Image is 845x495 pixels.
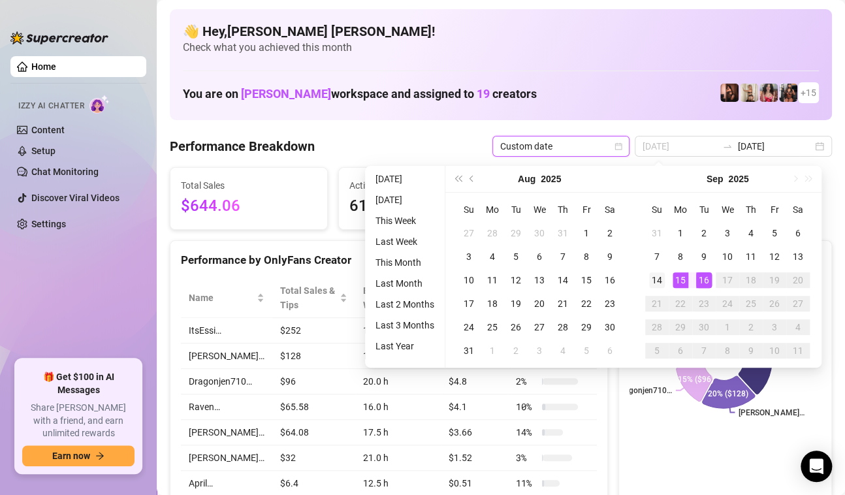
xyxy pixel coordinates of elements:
[370,171,439,187] li: [DATE]
[598,198,622,221] th: Sa
[767,343,782,359] div: 10
[181,343,272,369] td: [PERSON_NAME]…
[779,84,797,102] img: Erica (@ericabanks)
[720,272,735,288] div: 17
[31,193,120,203] a: Discover Viral Videos
[370,234,439,249] li: Last Week
[485,296,500,311] div: 18
[272,343,355,369] td: $128
[441,420,508,445] td: $3.66
[645,245,669,268] td: 2025-09-07
[575,245,598,268] td: 2025-08-08
[763,339,786,362] td: 2025-10-10
[18,100,84,112] span: Izzy AI Chatter
[532,225,547,241] div: 30
[579,249,594,264] div: 8
[649,225,665,241] div: 31
[508,225,524,241] div: 29
[579,296,594,311] div: 22
[508,319,524,335] div: 26
[516,476,537,490] span: 11 %
[370,317,439,333] li: Last 3 Months
[743,296,759,311] div: 25
[786,292,810,315] td: 2025-09-27
[370,213,439,229] li: This Week
[532,296,547,311] div: 20
[801,451,832,482] div: Open Intercom Messenger
[575,268,598,292] td: 2025-08-15
[518,166,535,192] button: Choose a month
[669,198,692,221] th: Mo
[508,343,524,359] div: 2
[720,343,735,359] div: 8
[532,343,547,359] div: 3
[551,292,575,315] td: 2025-08-21
[602,296,618,311] div: 23
[739,339,763,362] td: 2025-10-09
[461,272,477,288] div: 10
[504,245,528,268] td: 2025-08-05
[532,319,547,335] div: 27
[692,339,716,362] td: 2025-10-07
[551,221,575,245] td: 2025-07-31
[790,225,806,241] div: 6
[555,296,571,311] div: 21
[598,221,622,245] td: 2025-08-02
[532,249,547,264] div: 6
[461,319,477,335] div: 24
[363,283,423,312] div: Est. Hours Worked
[673,249,688,264] div: 8
[241,87,331,101] span: [PERSON_NAME]
[181,420,272,445] td: [PERSON_NAME]…
[272,420,355,445] td: $64.08
[441,394,508,420] td: $4.1
[457,292,481,315] td: 2025-08-17
[504,198,528,221] th: Tu
[52,451,90,461] span: Earn now
[457,268,481,292] td: 2025-08-10
[31,219,66,229] a: Settings
[516,451,537,465] span: 3 %
[457,339,481,362] td: 2025-08-31
[461,249,477,264] div: 3
[801,86,816,100] span: + 15
[739,408,804,417] text: [PERSON_NAME]…
[598,268,622,292] td: 2025-08-16
[575,198,598,221] th: Fr
[739,245,763,268] td: 2025-09-11
[579,272,594,288] div: 15
[669,292,692,315] td: 2025-09-22
[616,386,671,395] text: Dragonjen710…
[579,343,594,359] div: 5
[22,445,135,466] button: Earn nowarrow-right
[22,371,135,396] span: 🎁 Get $100 in AI Messages
[643,139,717,153] input: Start date
[716,198,739,221] th: We
[516,425,537,439] span: 14 %
[481,221,504,245] td: 2025-07-28
[786,245,810,268] td: 2025-09-13
[541,166,561,192] button: Choose a year
[739,221,763,245] td: 2025-09-04
[481,198,504,221] th: Mo
[579,225,594,241] div: 1
[790,319,806,335] div: 4
[481,315,504,339] td: 2025-08-25
[645,268,669,292] td: 2025-09-14
[649,272,665,288] div: 14
[696,225,712,241] div: 2
[720,225,735,241] div: 3
[504,339,528,362] td: 2025-09-02
[645,292,669,315] td: 2025-09-21
[485,225,500,241] div: 28
[528,292,551,315] td: 2025-08-20
[441,369,508,394] td: $4.8
[528,339,551,362] td: 2025-09-03
[743,343,759,359] div: 9
[181,369,272,394] td: Dragonjen710…
[370,255,439,270] li: This Month
[790,249,806,264] div: 13
[461,296,477,311] div: 17
[696,343,712,359] div: 7
[504,221,528,245] td: 2025-07-29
